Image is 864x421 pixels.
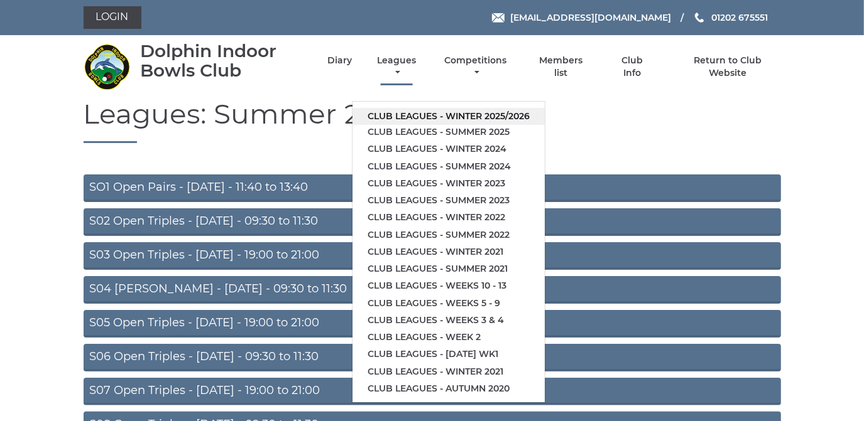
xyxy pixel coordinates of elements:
[374,55,419,79] a: Leagues
[353,312,545,329] a: Club leagues - Weeks 3 & 4
[84,310,781,338] a: S05 Open Triples - [DATE] - 19:00 to 21:00
[711,12,768,23] span: 01202 675551
[353,380,545,397] a: Club leagues - Autumn 2020
[352,101,545,403] ul: Leagues
[353,329,545,346] a: Club leagues - Week 2
[353,141,545,157] a: Club leagues - Winter 2024
[353,209,545,226] a: Club leagues - Winter 2022
[492,13,505,23] img: Email
[693,11,768,24] a: Phone us 01202 675551
[140,41,305,80] div: Dolphin Indoor Bowls Club
[353,175,545,192] a: Club leagues - Winter 2023
[353,243,545,260] a: Club leagues - Winter 2021
[84,276,781,304] a: S04 [PERSON_NAME] - [DATE] - 09:30 to 11:30
[510,12,671,23] span: [EMAIL_ADDRESS][DOMAIN_NAME]
[532,55,589,79] a: Members list
[353,363,545,380] a: Club leagues - Winter 2021
[84,344,781,371] a: S06 Open Triples - [DATE] - 09:30 to 11:30
[612,55,653,79] a: Club Info
[674,55,780,79] a: Return to Club Website
[353,277,545,294] a: Club leagues - Weeks 10 - 13
[353,260,545,277] a: Club leagues - Summer 2021
[353,108,545,125] a: Club leagues - Winter 2025/2026
[695,13,704,23] img: Phone us
[353,124,545,141] a: Club leagues - Summer 2025
[353,295,545,312] a: Club leagues - Weeks 5 - 9
[353,158,545,175] a: Club leagues - Summer 2024
[84,174,781,202] a: SO1 Open Pairs - [DATE] - 11:40 to 13:40
[327,55,352,67] a: Diary
[84,378,781,405] a: S07 Open Triples - [DATE] - 19:00 to 21:00
[353,192,545,209] a: Club leagues - Summer 2023
[492,11,671,24] a: Email [EMAIL_ADDRESS][DOMAIN_NAME]
[353,226,545,243] a: Club leagues - Summer 2022
[442,55,510,79] a: Competitions
[84,6,141,29] a: Login
[84,242,781,270] a: S03 Open Triples - [DATE] - 19:00 to 21:00
[353,346,545,363] a: Club leagues - [DATE] wk1
[84,208,781,236] a: S02 Open Triples - [DATE] - 09:30 to 11:30
[84,99,781,143] h1: Leagues: Summer 2025
[84,43,131,90] img: Dolphin Indoor Bowls Club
